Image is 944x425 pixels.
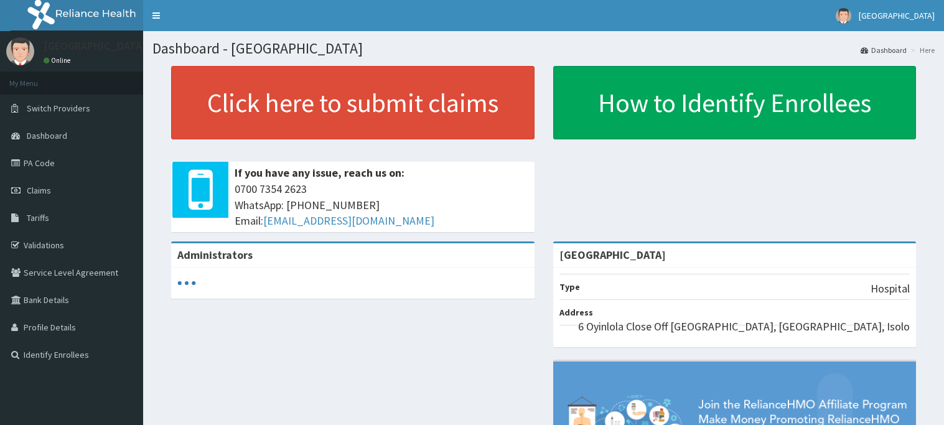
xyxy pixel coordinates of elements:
span: Claims [27,185,51,196]
h1: Dashboard - [GEOGRAPHIC_DATA] [152,40,935,57]
a: Online [44,56,73,65]
span: [GEOGRAPHIC_DATA] [859,10,935,21]
p: 6 Oyinlola Close Off [GEOGRAPHIC_DATA], [GEOGRAPHIC_DATA], Isolo [578,319,910,335]
span: Tariffs [27,212,49,223]
strong: [GEOGRAPHIC_DATA] [559,248,666,262]
b: If you have any issue, reach us on: [235,166,404,180]
img: User Image [6,37,34,65]
span: Switch Providers [27,103,90,114]
li: Here [908,45,935,55]
span: 0700 7354 2623 WhatsApp: [PHONE_NUMBER] Email: [235,181,528,229]
p: [GEOGRAPHIC_DATA] [44,40,146,52]
a: [EMAIL_ADDRESS][DOMAIN_NAME] [263,213,434,228]
svg: audio-loading [177,274,196,292]
span: Dashboard [27,130,67,141]
a: How to Identify Enrollees [553,66,917,139]
b: Type [559,281,580,292]
p: Hospital [871,281,910,297]
b: Administrators [177,248,253,262]
a: Dashboard [861,45,907,55]
a: Click here to submit claims [171,66,535,139]
img: User Image [836,8,851,24]
b: Address [559,307,593,318]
